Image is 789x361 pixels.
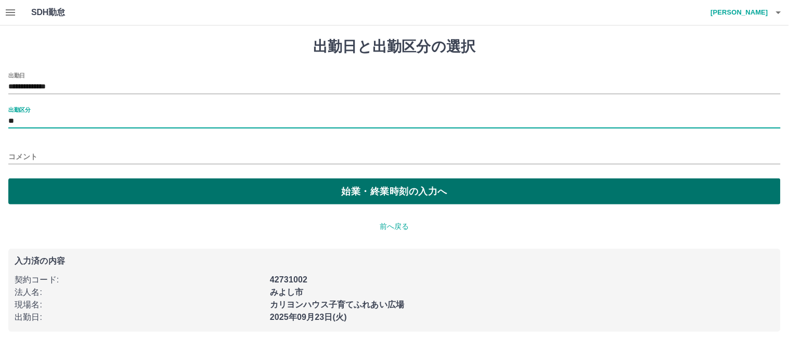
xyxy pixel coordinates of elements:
[8,221,781,232] p: 前へ戻る
[15,257,774,265] p: 入力済の内容
[270,313,347,321] b: 2025年09月23日(火)
[15,286,264,299] p: 法人名 :
[15,274,264,286] p: 契約コード :
[8,71,25,79] label: 出勤日
[270,275,307,284] b: 42731002
[8,106,30,113] label: 出勤区分
[270,288,304,296] b: みよし市
[15,311,264,324] p: 出勤日 :
[8,178,781,204] button: 始業・終業時刻の入力へ
[8,38,781,56] h1: 出勤日と出勤区分の選択
[270,300,404,309] b: カリヨンハウス子育てふれあい広場
[15,299,264,311] p: 現場名 :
